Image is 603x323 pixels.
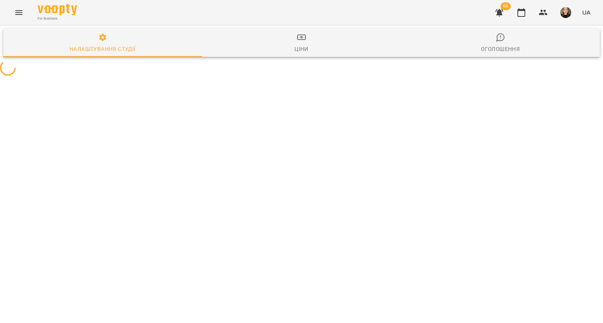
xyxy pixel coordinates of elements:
[38,4,77,15] img: Voopty Logo
[294,44,309,54] div: Ціни
[9,3,28,22] button: Menu
[579,5,594,20] button: UA
[69,44,135,54] div: Налаштування студії
[560,7,571,18] img: 07686a9793963d6b74447e7664111bec.jpg
[582,8,590,16] span: UA
[38,16,77,21] span: For Business
[481,44,520,54] div: Оголошення
[501,2,511,10] span: 66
